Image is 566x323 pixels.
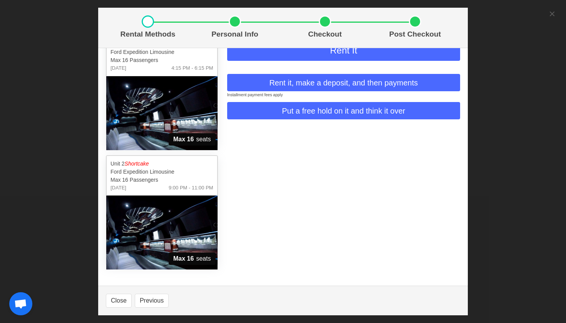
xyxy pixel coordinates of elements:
a: Open chat [9,292,32,315]
p: Max 16 Passengers [111,176,213,184]
button: Rent It [227,40,460,61]
p: Ford Expedition Limousine [111,168,213,176]
p: Unit 2 [111,160,213,168]
p: Max 16 Passengers [111,56,213,64]
span: [DATE] [111,64,126,72]
img: 02%2002.jpg [106,196,218,269]
span: Rent It [330,45,357,55]
p: Ford Expedition Limousine [111,48,213,56]
button: Rent it, make a deposit, and then payments [227,74,460,91]
strong: Max 16 [173,135,194,144]
button: Put a free hold on it and think it over [227,102,460,119]
span: Put a free hold on it and think it over [282,105,405,117]
button: Close [106,294,132,308]
span: 4:15 PM - 6:15 PM [171,64,213,72]
p: Personal Info [193,29,277,40]
span: Rent it, make a deposit, and then payments [269,77,418,89]
p: Checkout [283,29,367,40]
strong: Max 16 [173,254,194,263]
span: 9:00 PM - 11:00 PM [169,184,213,192]
p: Rental Methods [109,29,187,40]
button: Previous [135,294,169,308]
span: [DATE] [111,184,126,192]
span: seats [169,253,216,265]
p: Post Checkout [373,29,457,40]
span: seats [169,133,216,146]
em: Shortcake [125,161,149,167]
img: 02%2002.jpg [106,76,218,150]
small: Installment payment fees apply [227,92,283,97]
